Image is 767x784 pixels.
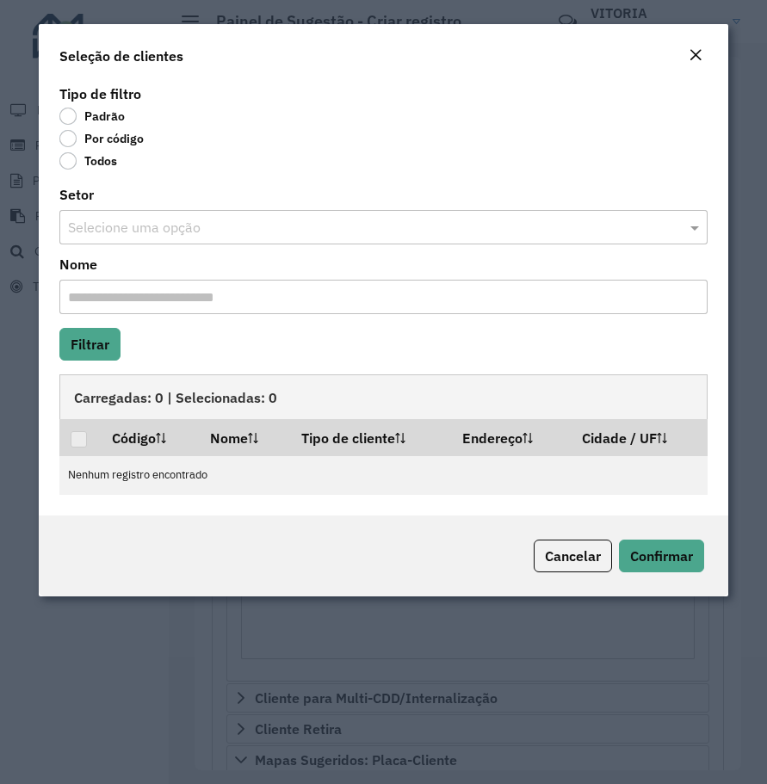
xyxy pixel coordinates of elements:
th: Tipo de cliente [289,419,451,455]
th: Endereço [451,419,570,455]
button: Close [683,45,708,67]
div: Carregadas: 0 | Selecionadas: 0 [59,374,708,419]
th: Nome [198,419,289,455]
h4: Seleção de clientes [59,46,183,66]
button: Filtrar [59,328,121,361]
span: Confirmar [630,547,693,565]
label: Tipo de filtro [59,83,141,104]
th: Cidade / UF [570,419,708,455]
em: Fechar [689,48,702,62]
th: Código [100,419,198,455]
label: Por código [59,130,144,147]
label: Todos [59,152,117,170]
label: Nome [59,254,97,275]
span: Cancelar [545,547,601,565]
label: Setor [59,184,94,205]
button: Cancelar [534,540,612,572]
td: Nenhum registro encontrado [59,456,708,495]
label: Padrão [59,108,125,125]
button: Confirmar [619,540,704,572]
